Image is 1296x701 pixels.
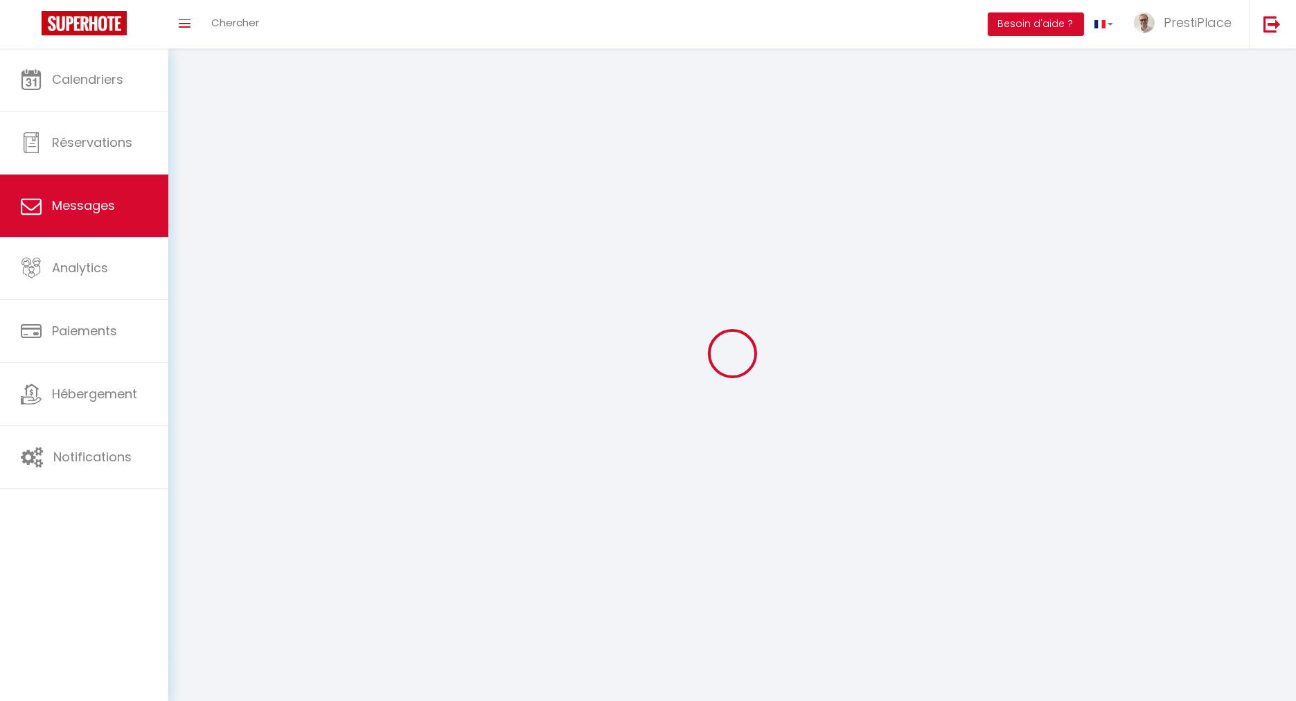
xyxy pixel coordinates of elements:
button: Besoin d'aide ? [988,12,1084,36]
span: Paiements [52,322,117,339]
img: Super Booking [42,11,127,35]
span: Calendriers [52,71,123,88]
span: PrestiPlace [1164,14,1232,31]
span: Chercher [211,15,259,30]
span: Réservations [52,134,132,151]
img: ... [1134,12,1155,33]
img: logout [1263,15,1281,33]
span: Hébergement [52,385,137,402]
span: Notifications [53,448,132,465]
span: Messages [52,197,115,214]
span: Analytics [52,259,108,276]
button: Ouvrir le widget de chat LiveChat [11,6,53,47]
